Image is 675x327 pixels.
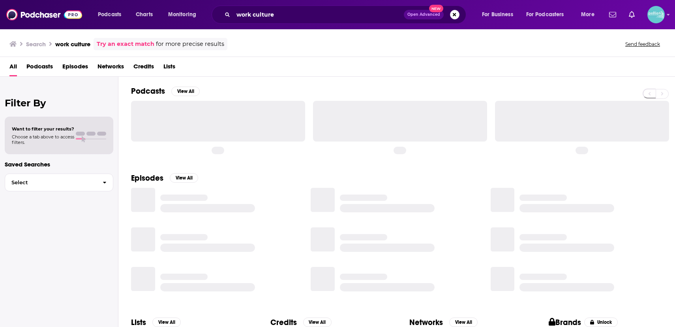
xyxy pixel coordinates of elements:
[136,9,153,20] span: Charts
[233,8,404,21] input: Search podcasts, credits, & more...
[5,174,113,191] button: Select
[131,86,165,96] h2: Podcasts
[12,126,74,132] span: Want to filter your results?
[163,60,175,76] a: Lists
[62,60,88,76] a: Episodes
[12,134,74,145] span: Choose a tab above to access filters.
[5,180,96,185] span: Select
[97,40,154,49] a: Try an exact match
[97,60,124,76] a: Networks
[219,6,474,24] div: Search podcasts, credits, & more...
[606,8,619,21] a: Show notifications dropdown
[26,40,46,48] h3: Search
[449,318,478,327] button: View All
[647,6,665,23] button: Show profile menu
[152,318,181,327] button: View All
[98,9,121,20] span: Podcasts
[171,87,200,96] button: View All
[647,6,665,23] span: Logged in as JessicaPellien
[170,173,198,183] button: View All
[131,8,157,21] a: Charts
[131,173,163,183] h2: Episodes
[404,10,444,19] button: Open AdvancedNew
[584,318,618,327] button: Unlock
[9,60,17,76] a: All
[647,6,665,23] img: User Profile
[626,8,638,21] a: Show notifications dropdown
[482,9,513,20] span: For Business
[581,9,594,20] span: More
[156,40,224,49] span: for more precise results
[407,13,440,17] span: Open Advanced
[521,8,576,21] button: open menu
[526,9,564,20] span: For Podcasters
[55,40,90,48] h3: work culture
[168,9,196,20] span: Monitoring
[131,173,198,183] a: EpisodesView All
[6,7,82,22] img: Podchaser - Follow, Share and Rate Podcasts
[623,41,662,47] button: Send feedback
[163,8,206,21] button: open menu
[476,8,523,21] button: open menu
[5,97,113,109] h2: Filter By
[26,60,53,76] a: Podcasts
[576,8,604,21] button: open menu
[133,60,154,76] a: Credits
[131,86,200,96] a: PodcastsView All
[429,5,443,12] span: New
[303,318,332,327] button: View All
[5,161,113,168] p: Saved Searches
[92,8,131,21] button: open menu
